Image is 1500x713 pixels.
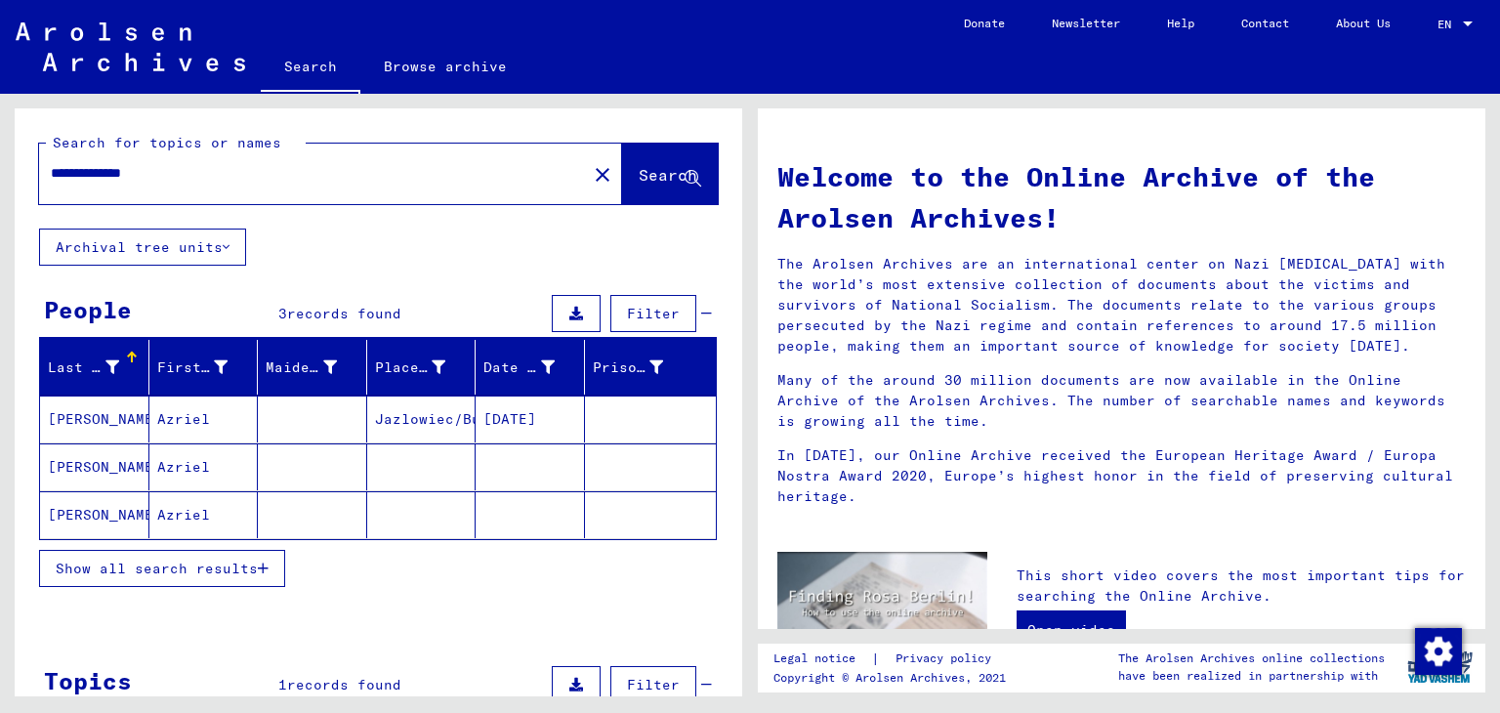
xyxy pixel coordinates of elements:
[593,357,664,378] div: Prisoner #
[476,340,585,395] mat-header-cell: Date of Birth
[483,352,584,383] div: Date of Birth
[1403,643,1477,692] img: yv_logo.png
[583,154,622,193] button: Clear
[610,295,696,332] button: Filter
[287,305,401,322] span: records found
[261,43,360,94] a: Search
[610,666,696,703] button: Filter
[40,340,149,395] mat-header-cell: Last Name
[880,649,1015,669] a: Privacy policy
[149,396,259,442] mat-cell: Azriel
[367,396,477,442] mat-cell: Jazlowiec/Buczacz
[622,144,718,204] button: Search
[773,669,1015,687] p: Copyright © Arolsen Archives, 2021
[1118,650,1385,667] p: The Arolsen Archives online collections
[40,491,149,538] mat-cell: [PERSON_NAME]
[777,370,1466,432] p: Many of the around 30 million documents are now available in the Online Archive of the Arolsen Ar...
[266,352,366,383] div: Maiden Name
[773,649,871,669] a: Legal notice
[149,491,259,538] mat-cell: Azriel
[1017,566,1466,607] p: This short video covers the most important tips for searching the Online Archive.
[777,552,987,666] img: video.jpg
[56,560,258,577] span: Show all search results
[266,357,337,378] div: Maiden Name
[591,163,614,187] mat-icon: close
[39,550,285,587] button: Show all search results
[149,340,259,395] mat-header-cell: First Name
[777,445,1466,507] p: In [DATE], our Online Archive received the European Heritage Award / Europa Nostra Award 2020, Eu...
[627,676,680,693] span: Filter
[278,676,287,693] span: 1
[777,254,1466,356] p: The Arolsen Archives are an international center on Nazi [MEDICAL_DATA] with the world’s most ext...
[773,649,1015,669] div: |
[39,229,246,266] button: Archival tree units
[483,357,555,378] div: Date of Birth
[777,156,1466,238] h1: Welcome to the Online Archive of the Arolsen Archives!
[593,352,693,383] div: Prisoner #
[1118,667,1385,685] p: have been realized in partnership with
[585,340,717,395] mat-header-cell: Prisoner #
[278,305,287,322] span: 3
[16,22,245,71] img: Arolsen_neg.svg
[375,352,476,383] div: Place of Birth
[44,663,132,698] div: Topics
[157,357,229,378] div: First Name
[1437,18,1459,31] span: EN
[53,134,281,151] mat-label: Search for topics or names
[258,340,367,395] mat-header-cell: Maiden Name
[149,443,259,490] mat-cell: Azriel
[367,340,477,395] mat-header-cell: Place of Birth
[375,357,446,378] div: Place of Birth
[48,352,148,383] div: Last Name
[1017,610,1126,650] a: Open video
[48,357,119,378] div: Last Name
[40,396,149,442] mat-cell: [PERSON_NAME]
[639,165,697,185] span: Search
[44,292,132,327] div: People
[476,396,585,442] mat-cell: [DATE]
[287,676,401,693] span: records found
[40,443,149,490] mat-cell: [PERSON_NAME]
[627,305,680,322] span: Filter
[1415,628,1462,675] img: Change consent
[157,352,258,383] div: First Name
[360,43,530,90] a: Browse archive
